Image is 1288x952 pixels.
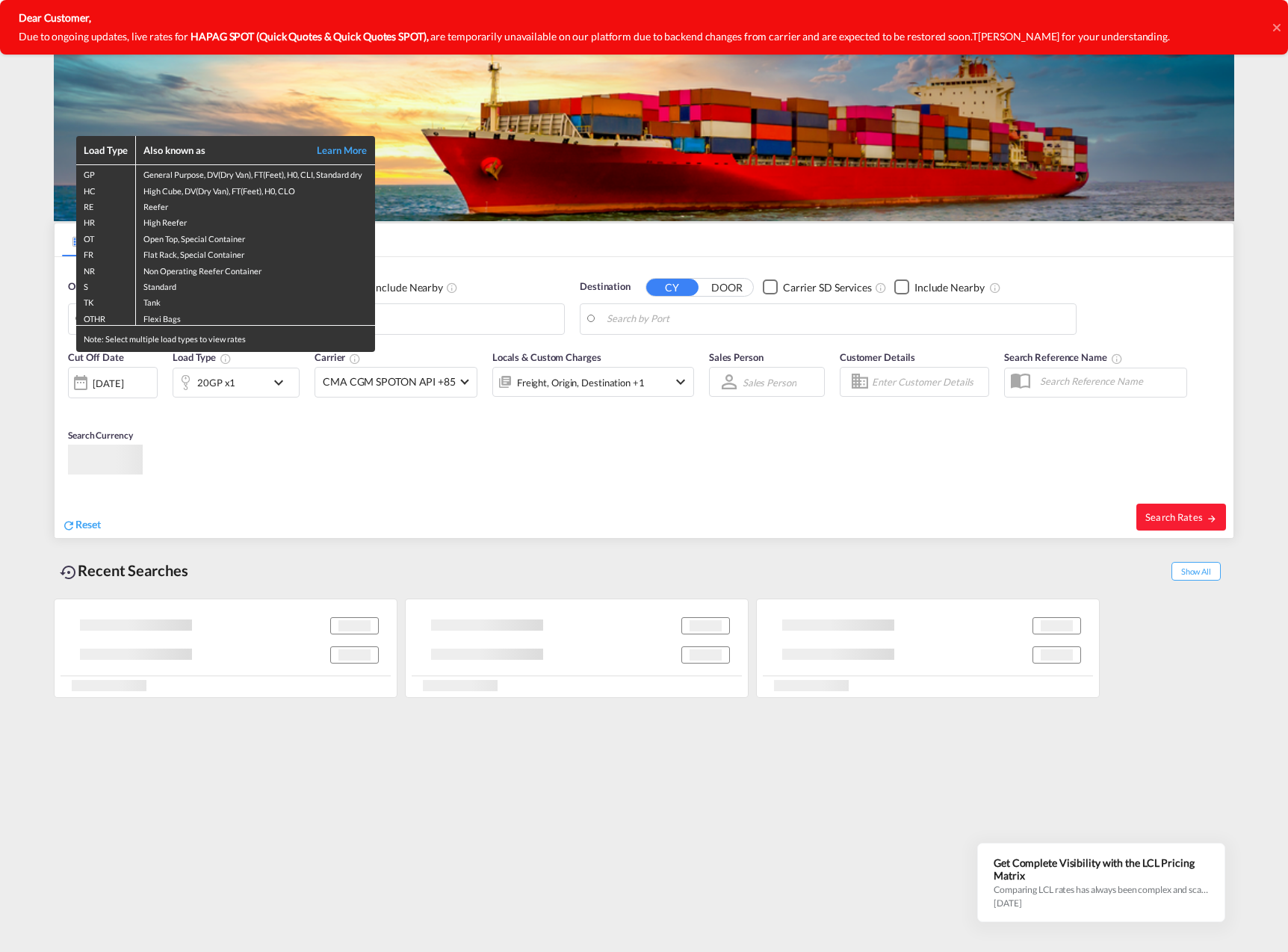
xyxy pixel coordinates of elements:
div: Also known as [143,143,300,157]
td: NR [76,262,136,277]
td: OT [76,229,136,245]
td: RE [76,197,136,213]
td: Flexi Bags [136,309,375,326]
td: FR [76,245,136,261]
td: TK [76,293,136,309]
td: S [76,277,136,293]
td: Non Operating Reefer Container [136,262,375,277]
td: OTHR [76,309,136,326]
td: Flat Rack, Special Container [136,245,375,261]
td: High Cube, DV(Dry Van), FT(Feet), H0, CLO [136,182,375,197]
td: Standard [136,277,375,293]
td: Reefer [136,197,375,213]
td: HR [76,213,136,229]
td: HC [76,182,136,197]
td: General Purpose, DV(Dry Van), FT(Feet), H0, CLI, Standard dry [136,165,375,182]
td: High Reefer [136,213,375,229]
td: Tank [136,293,375,309]
td: Open Top, Special Container [136,229,375,245]
th: Load Type [76,136,136,165]
div: Note: Select multiple load types to view rates [76,326,375,352]
a: Learn More [300,143,368,157]
td: GP [76,165,136,182]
